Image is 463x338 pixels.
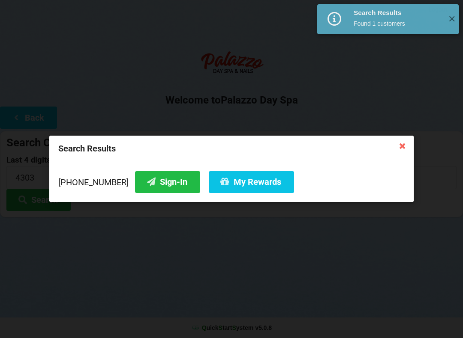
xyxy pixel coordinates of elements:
div: Found 1 customers [354,19,442,28]
div: [PHONE_NUMBER] [58,171,405,193]
div: Search Results [49,136,414,162]
div: Search Results [354,9,442,17]
button: Sign-In [135,171,200,193]
button: My Rewards [209,171,294,193]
